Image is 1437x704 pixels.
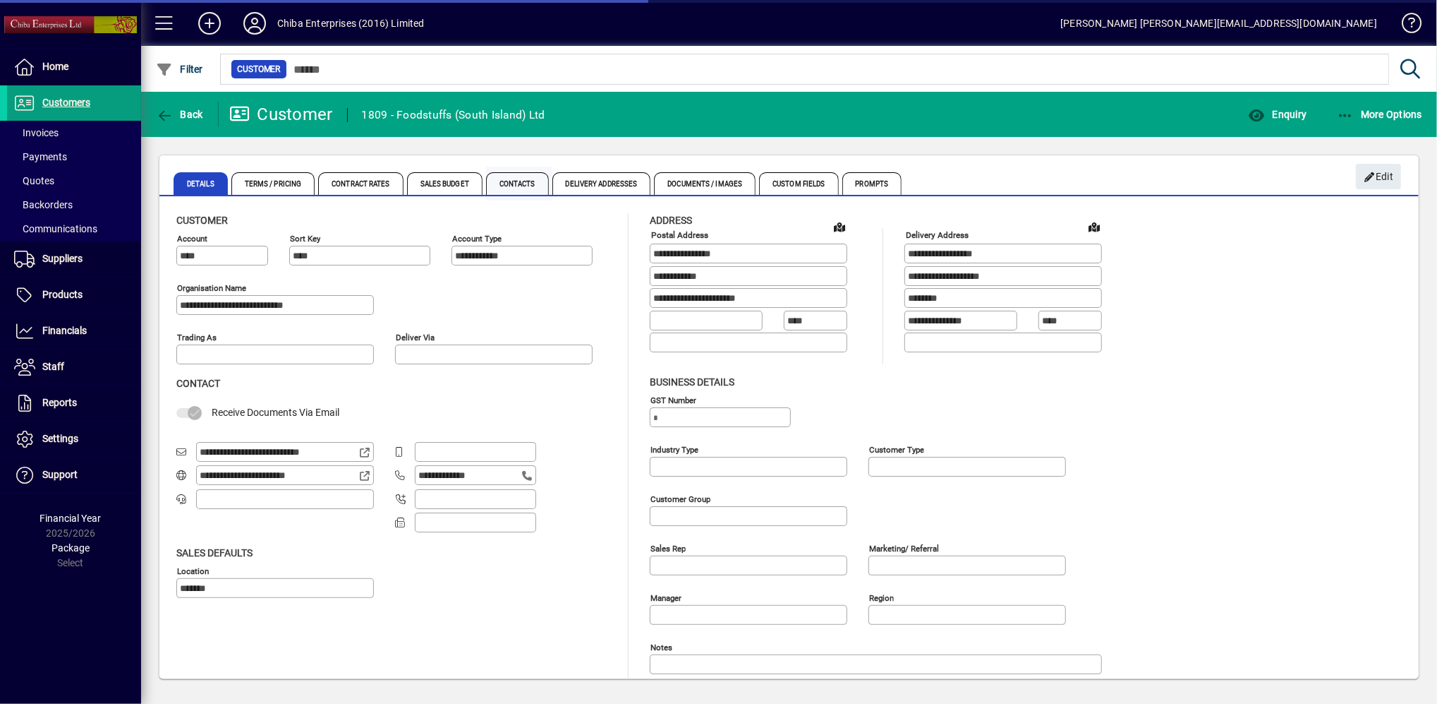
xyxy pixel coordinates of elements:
[177,333,217,342] mat-label: Trading as
[486,172,549,195] span: Contacts
[7,49,141,85] a: Home
[650,494,710,503] mat-label: Customer group
[174,172,228,195] span: Details
[152,56,207,82] button: Filter
[14,223,97,234] span: Communications
[231,172,315,195] span: Terms / Pricing
[869,543,939,553] mat-label: Marketing/ Referral
[7,121,141,145] a: Invoices
[7,458,141,493] a: Support
[7,278,141,313] a: Products
[7,241,141,277] a: Suppliers
[40,513,102,524] span: Financial Year
[869,592,894,602] mat-label: Region
[141,102,219,127] app-page-header-button: Back
[177,566,209,575] mat-label: Location
[407,172,483,195] span: Sales Budget
[42,433,78,444] span: Settings
[42,253,83,264] span: Suppliers
[14,151,67,162] span: Payments
[1083,215,1105,238] a: View on map
[452,234,502,244] mat-label: Account Type
[42,361,64,372] span: Staff
[176,547,253,559] span: Sales defaults
[232,11,277,36] button: Profile
[176,215,228,226] span: Customer
[1364,165,1394,189] span: Edit
[156,64,203,75] span: Filter
[14,127,59,138] span: Invoices
[7,314,141,349] a: Financials
[7,169,141,193] a: Quotes
[1244,102,1310,127] button: Enquiry
[177,283,246,293] mat-label: Organisation name
[237,62,281,76] span: Customer
[212,407,339,418] span: Receive Documents Via Email
[7,422,141,457] a: Settings
[1356,164,1401,189] button: Edit
[42,97,90,108] span: Customers
[156,109,203,120] span: Back
[650,642,672,652] mat-label: Notes
[290,234,320,244] mat-label: Sort key
[1333,102,1426,127] button: More Options
[869,444,924,454] mat-label: Customer type
[42,325,87,336] span: Financials
[51,542,90,554] span: Package
[318,172,403,195] span: Contract Rates
[1337,109,1423,120] span: More Options
[1248,109,1306,120] span: Enquiry
[650,376,734,388] span: Business details
[552,172,651,195] span: Delivery Addresses
[187,11,232,36] button: Add
[42,397,77,408] span: Reports
[229,103,333,126] div: Customer
[177,234,207,244] mat-label: Account
[42,289,83,300] span: Products
[654,172,756,195] span: Documents / Images
[176,378,220,389] span: Contact
[650,592,681,602] mat-label: Manager
[759,172,838,195] span: Custom Fields
[7,350,141,385] a: Staff
[842,172,902,195] span: Prompts
[362,104,545,126] div: 1809 - Foodstuffs (South Island) Ltd
[7,145,141,169] a: Payments
[7,193,141,217] a: Backorders
[828,215,851,238] a: View on map
[42,61,68,72] span: Home
[42,469,78,480] span: Support
[277,12,425,35] div: Chiba Enterprises (2016) Limited
[650,444,698,454] mat-label: Industry type
[396,333,435,342] mat-label: Deliver via
[650,395,696,405] mat-label: GST Number
[14,175,54,186] span: Quotes
[14,199,73,210] span: Backorders
[7,217,141,241] a: Communications
[650,543,686,553] mat-label: Sales rep
[152,102,207,127] button: Back
[1060,12,1377,35] div: [PERSON_NAME] [PERSON_NAME][EMAIL_ADDRESS][DOMAIN_NAME]
[650,215,692,226] span: Address
[1391,3,1419,49] a: Knowledge Base
[7,386,141,421] a: Reports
